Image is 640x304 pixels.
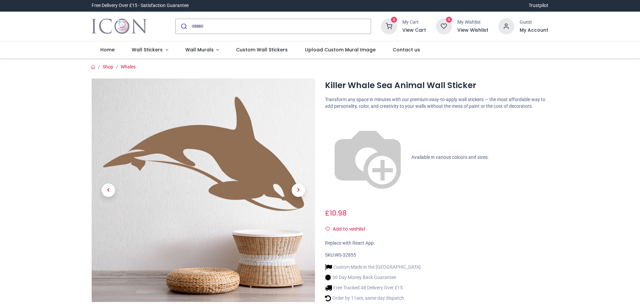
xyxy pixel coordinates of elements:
[100,46,115,53] span: Home
[411,155,489,160] span: Available in various colours and sizes.
[325,274,421,281] li: 30 Day Money Back Guarantee
[325,240,548,247] div: Replace with React App.
[325,295,421,302] li: Order by 11am, same day dispatch
[457,27,488,34] a: View Wishlist
[103,64,113,69] a: Shop
[92,17,147,36] img: Icon Wall Stickers
[436,23,452,28] a: 0
[305,46,376,53] span: Upload Custom Mural Image
[325,224,371,235] button: Add to wishlistAdd to wishlist
[325,264,421,271] li: Custom Made in the [GEOGRAPHIC_DATA]
[325,208,347,218] span: £
[176,19,191,34] button: Submit
[325,284,421,291] li: Free Tracked 48 Delivery Over £15
[325,80,548,91] h1: Killer Whale Sea Animal Wall Sticker
[123,41,177,59] a: Wall Stickers
[520,27,548,34] a: My Account
[325,115,410,200] img: color-wheel.png
[393,46,420,53] span: Contact us
[92,17,147,36] a: Logo of Icon Wall Stickers
[446,17,452,23] sup: 0
[402,19,426,26] div: My Cart
[102,184,115,197] span: Previous
[330,208,347,218] span: 10.98
[185,46,214,53] span: Wall Murals
[236,46,288,53] span: Custom Wall Stickers
[325,227,330,231] i: Add to wishlist
[292,184,305,197] span: Next
[381,23,397,28] a: 0
[325,96,548,109] p: Transform any space in minutes with our premium easy-to-apply wall stickers — the most affordable...
[177,41,228,59] a: Wall Murals
[457,19,488,26] div: My Wishlist
[92,78,315,302] img: Killer Whale Sea Animal Wall Sticker
[282,112,315,268] a: Next
[520,19,548,26] div: Guest
[391,17,397,23] sup: 0
[529,2,548,9] a: Trustpilot
[335,252,356,258] span: WS-32855
[92,2,189,9] div: Free Delivery Over £15 - Satisfaction Guarantee
[132,46,163,53] span: Wall Stickers
[121,64,136,69] a: Whales
[92,112,125,268] a: Previous
[325,252,548,259] div: SKU:
[402,27,426,34] a: View Cart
